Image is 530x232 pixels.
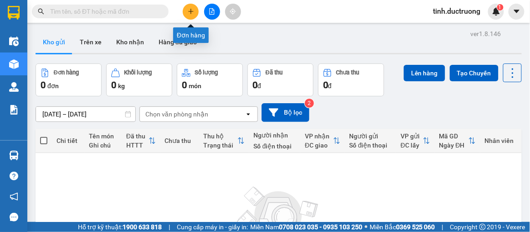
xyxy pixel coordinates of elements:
strong: 0708 023 035 - 0935 103 250 [279,223,362,231]
div: Khối lượng [124,69,152,76]
div: Chi tiết [57,137,80,144]
button: caret-down [509,4,525,20]
span: 0 [41,79,46,90]
span: | [442,222,443,232]
button: Kho gửi [36,31,72,53]
img: warehouse-icon [9,151,19,160]
span: món [189,82,201,90]
span: 0 [182,79,187,90]
svg: open [245,111,252,118]
button: Tạo Chuyến [450,65,499,81]
div: Trạng thái [203,142,237,149]
span: 0 [252,79,257,90]
div: Đơn hàng [173,27,209,43]
div: ver 1.8.146 [471,29,501,39]
div: Số lượng [195,69,218,76]
img: warehouse-icon [9,82,19,92]
span: notification [10,192,18,201]
button: Khối lượng0kg [106,63,172,96]
div: Nhân viên [485,137,517,144]
div: Người nhận [254,132,296,139]
button: Chưa thu0đ [318,63,384,96]
button: Bộ lọc [262,103,309,122]
div: Thu hộ [203,132,237,140]
div: VP nhận [305,132,333,140]
span: Miền Bắc [370,222,435,232]
div: HTTT [126,142,149,149]
span: aim [230,8,236,15]
button: Số lượng0món [177,63,243,96]
img: solution-icon [9,105,19,115]
div: Đơn hàng [54,69,79,76]
button: Lên hàng [404,65,445,81]
span: | [169,222,170,232]
div: Chưa thu [165,137,195,144]
div: ĐC lấy [401,142,423,149]
button: Hàng đã giao [151,31,204,53]
span: file-add [209,8,215,15]
th: Toggle SortBy [300,129,345,153]
div: ĐC giao [305,142,333,149]
span: 0 [111,79,116,90]
div: Ngày ĐH [439,142,468,149]
div: Số điện thoại [254,142,296,150]
span: question-circle [10,172,18,180]
div: Chưa thu [336,69,360,76]
button: Trên xe [72,31,109,53]
span: copyright [479,224,486,230]
div: Mã GD [439,132,468,140]
th: Toggle SortBy [435,129,480,153]
th: Toggle SortBy [199,129,249,153]
strong: 1900 633 818 [123,223,162,231]
span: đ [257,82,261,90]
span: đ [328,82,332,90]
input: Select a date range. [36,107,135,121]
span: tinh.ductruong [426,5,488,17]
sup: 2 [305,99,314,108]
span: đơn [47,82,59,90]
span: ⚪️ [365,225,367,229]
div: Đã thu [126,132,149,140]
span: Miền Nam [250,222,362,232]
button: aim [225,4,241,20]
span: plus [188,8,194,15]
th: Toggle SortBy [122,129,160,153]
th: Toggle SortBy [396,129,435,153]
span: Hỗ trợ kỹ thuật: [78,222,162,232]
div: VP gửi [401,132,423,140]
sup: 1 [497,4,504,11]
strong: 0369 525 060 [396,223,435,231]
button: plus [183,4,199,20]
span: 1 [499,4,502,11]
div: Ghi chú [89,142,117,149]
span: caret-down [513,7,521,16]
div: Người gửi [350,132,392,140]
span: kg [118,82,125,90]
button: Kho nhận [109,31,151,53]
button: Đơn hàng0đơn [36,63,102,96]
span: 0 [323,79,328,90]
button: Đã thu0đ [247,63,314,96]
img: logo-vxr [8,6,20,20]
span: Cung cấp máy in - giấy in: [177,222,248,232]
div: Chọn văn phòng nhận [145,110,208,119]
img: warehouse-icon [9,59,19,69]
input: Tìm tên, số ĐT hoặc mã đơn [50,6,158,16]
div: Đã thu [266,69,283,76]
div: Số điện thoại [350,142,392,149]
span: message [10,213,18,221]
div: Tên món [89,132,117,140]
img: warehouse-icon [9,37,19,46]
button: file-add [204,4,220,20]
span: search [38,8,44,15]
img: icon-new-feature [492,7,500,16]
